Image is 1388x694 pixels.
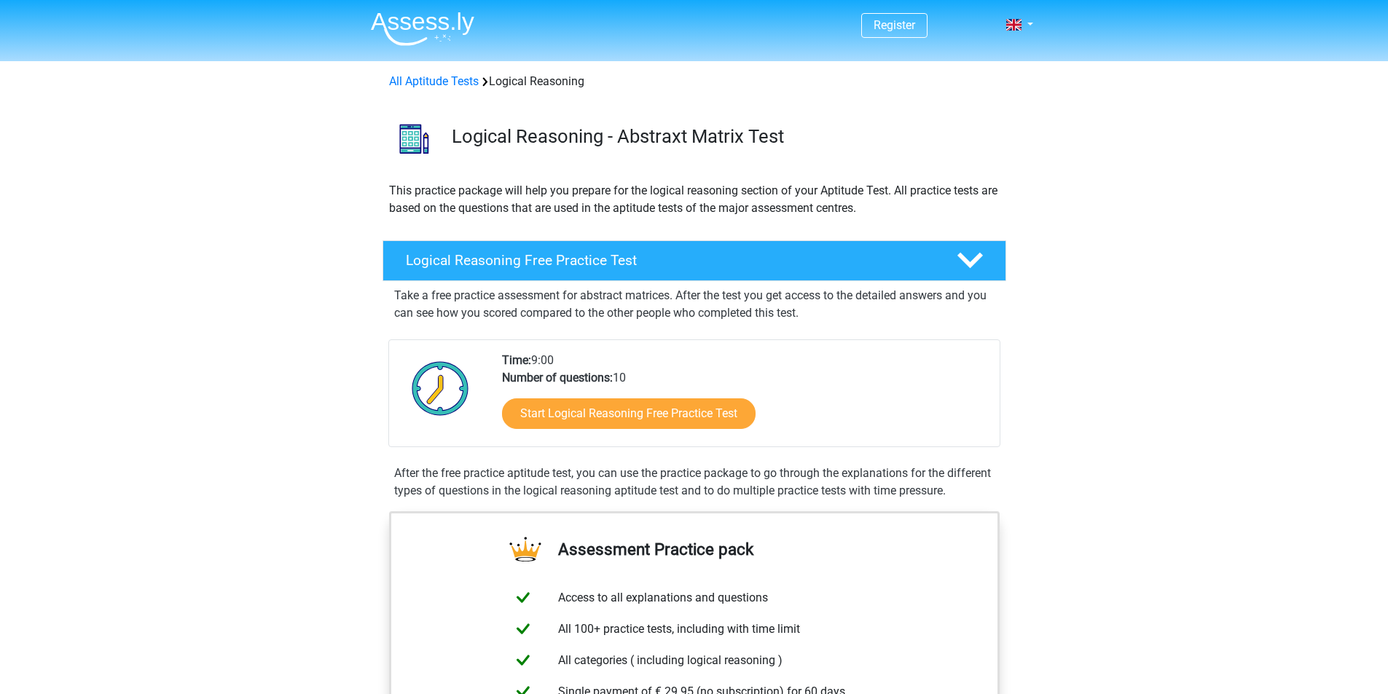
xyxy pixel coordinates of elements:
a: Start Logical Reasoning Free Practice Test [502,398,756,429]
a: Logical Reasoning Free Practice Test [377,240,1012,281]
a: Register [874,18,915,32]
div: 9:00 10 [491,352,999,446]
div: Logical Reasoning [383,73,1005,90]
b: Number of questions: [502,371,613,385]
img: Assessly [371,12,474,46]
p: Take a free practice assessment for abstract matrices. After the test you get access to the detai... [394,287,995,322]
a: All Aptitude Tests [389,74,479,88]
div: After the free practice aptitude test, you can use the practice package to go through the explana... [388,465,1000,500]
img: logical reasoning [383,108,445,170]
img: Clock [404,352,477,425]
b: Time: [502,353,531,367]
h3: Logical Reasoning - Abstraxt Matrix Test [452,125,995,148]
p: This practice package will help you prepare for the logical reasoning section of your Aptitude Te... [389,182,1000,217]
h4: Logical Reasoning Free Practice Test [406,252,933,269]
